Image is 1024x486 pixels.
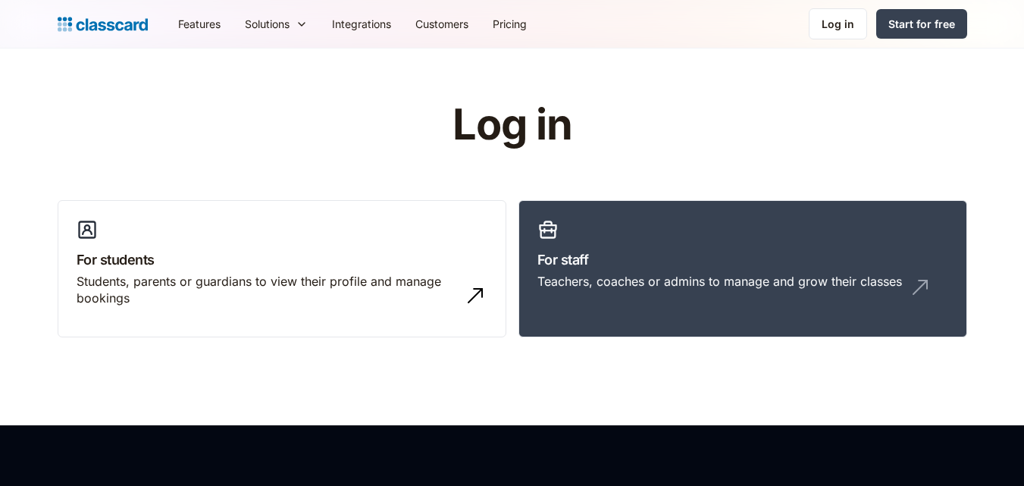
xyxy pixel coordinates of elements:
[809,8,867,39] a: Log in
[876,9,967,39] a: Start for free
[271,102,753,149] h1: Log in
[537,249,948,270] h3: For staff
[77,273,457,307] div: Students, parents or guardians to view their profile and manage bookings
[822,16,854,32] div: Log in
[245,16,290,32] div: Solutions
[166,7,233,41] a: Features
[518,200,967,338] a: For staffTeachers, coaches or admins to manage and grow their classes
[77,249,487,270] h3: For students
[888,16,955,32] div: Start for free
[481,7,539,41] a: Pricing
[233,7,320,41] div: Solutions
[58,14,148,35] a: home
[320,7,403,41] a: Integrations
[537,273,902,290] div: Teachers, coaches or admins to manage and grow their classes
[58,200,506,338] a: For studentsStudents, parents or guardians to view their profile and manage bookings
[403,7,481,41] a: Customers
